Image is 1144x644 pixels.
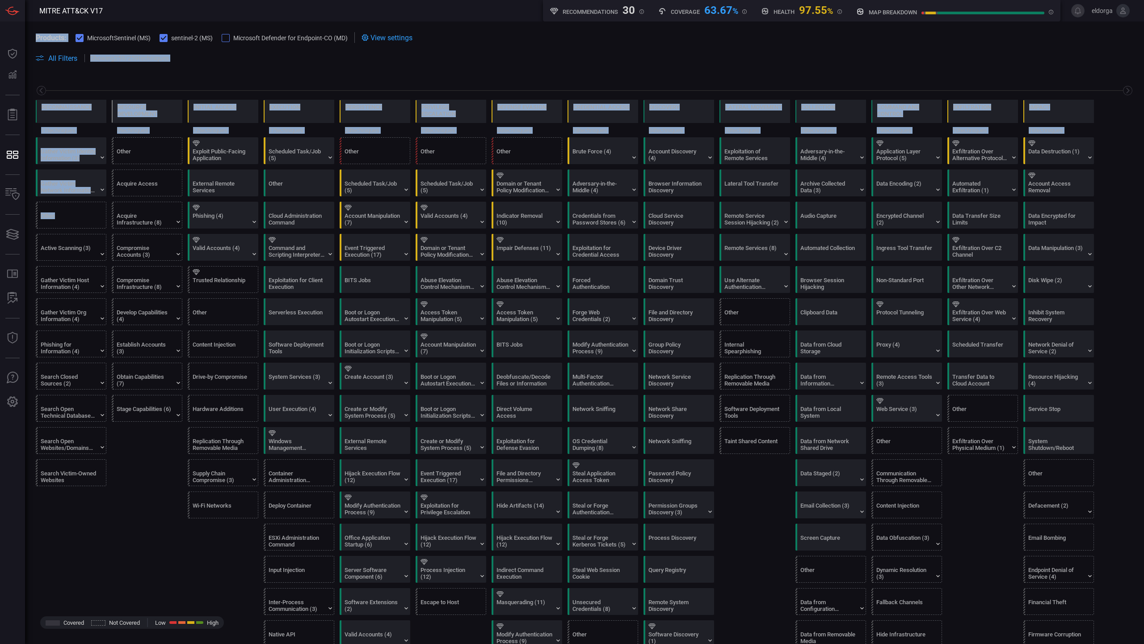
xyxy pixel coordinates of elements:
h5: Coverage [671,8,700,15]
div: T1571: Non-Standard Port [871,266,942,293]
div: T1134: Access Token Manipulation [492,298,562,325]
div: T1059: Command and Scripting Interpreter [264,234,334,261]
div: T1526: Cloud Service Discovery [643,202,714,229]
div: T1543: Create or Modify System Process [340,395,410,422]
div: 18 techniques [568,123,638,137]
div: T1597: Search Closed Sources (Not covered) [36,363,106,390]
div: Adversary-in-the-Middle (4) [572,180,628,194]
div: Other (Not covered) [1023,459,1094,486]
div: TA0002: Execution [264,100,334,137]
div: T1092: Communication Through Removable Media (Not covered) [871,459,942,486]
div: T1021: Remote Services [719,234,790,261]
div: Other [421,148,476,161]
div: T1659: Content Injection (Not covered) [188,330,258,357]
div: T1568: Dynamic Resolution (Not covered) [871,556,942,583]
div: T1574: Hijack Execution Flow [416,524,486,551]
div: T1037: Boot or Logon Initialization Scripts [340,330,410,357]
div: T1555: Credentials from Password Stores [568,202,638,229]
div: T1204: User Execution [264,395,334,422]
div: 9 techniques [112,123,182,137]
button: Ask Us A Question [2,367,23,389]
div: T1187: Forced Authentication [568,266,638,293]
div: T1087: Account Discovery [643,137,714,164]
div: 18 techniques [795,123,866,137]
div: T1585: Establish Accounts (Not covered) [112,330,182,357]
div: T1039: Data from Network Shared Drive [795,427,866,454]
button: Rule Catalog [2,263,23,285]
div: T1105: Ingress Tool Transfer [871,234,942,261]
div: T1602: Data from Configuration Repository (Not covered) [795,588,866,615]
div: TA0006: Credential Access [568,100,638,137]
div: T1574: Hijack Execution Flow [492,524,562,551]
div: T1057: Process Discovery [643,524,714,551]
div: Browser Information Discovery [648,180,704,194]
div: T1528: Steal Application Access Token [568,459,638,486]
div: T1583: Acquire Infrastructure (Not covered) [112,202,182,229]
div: T1566: Phishing [188,202,258,229]
div: Other (Not covered) [795,556,866,583]
div: T1052: Exfiltration Over Physical Medium (Not covered) [947,427,1018,454]
div: T1543: Create or Modify System Process [416,427,486,454]
div: Persistence [345,104,382,110]
div: T1012: Query Registry [643,556,714,583]
div: T1047: Windows Management Instrumentation [264,427,334,454]
div: Collection [801,104,835,110]
div: 10 techniques [719,123,790,137]
div: T1137: Office Application Startup [340,524,410,551]
div: Initial Access [193,104,236,110]
div: 15 techniques [416,123,486,137]
span: eldorga [1088,7,1113,14]
div: T1197: BITS Jobs [340,266,410,293]
div: TA0008: Lateral Movement [719,100,790,137]
div: TA0005: Defense Evasion [492,100,562,137]
div: T1485: Data Destruction [1023,137,1094,164]
div: T1197: BITS Jobs [492,330,562,357]
div: Gather Victim Identity Information (3) [41,148,97,161]
div: TA0001: Initial Access [188,100,258,137]
div: T1190: Exploit Public-Facing Application [188,137,258,164]
div: T1006: Direct Volume Access [492,395,562,422]
div: T1113: Screen Capture [795,524,866,551]
div: T1548: Abuse Elevation Control Mechanism [416,266,486,293]
div: 97.55 [799,4,833,15]
span: MicrosoftSentinel (MS) [87,34,151,42]
div: Scheduled Task/Job (5) [269,148,324,161]
div: T1217: Browser Information Discovery [643,169,714,196]
div: T1489: Service Stop [1023,395,1094,422]
div: T1609: Container Administration Command (Not covered) [264,459,334,486]
div: T1586: Compromise Accounts (Not covered) [112,234,182,261]
span: Microsoft Defender for Endpoint-CO (MD) [233,34,348,42]
div: T1534: Internal Spearphishing (Not covered) [719,330,790,357]
div: T1563: Remote Service Session Hijacking [719,202,790,229]
div: T1119: Automated Collection [795,234,866,261]
div: Brute Force (4) [572,148,628,161]
div: View settings [362,32,412,43]
div: T1606: Forge Web Credentials [568,298,638,325]
div: T1200: Hardware Additions (Not covered) [188,395,258,422]
div: T1659: Content Injection (Not covered) [871,491,942,518]
span: % [827,6,833,16]
div: T1572: Protocol Tunneling [871,298,942,325]
div: T1484: Domain or Tenant Policy Modification [416,234,486,261]
div: T1588: Obtain Capabilities (Not covered) [112,363,182,390]
div: T1091: Replication Through Removable Media (Not covered) [719,363,790,390]
div: T1199: Trusted Relationship [188,266,258,293]
button: Detections [2,64,23,86]
div: T1201: Password Policy Discovery [643,459,714,486]
div: Reconnaissance [42,104,92,110]
div: T1219: Remote Access Tools [871,363,942,390]
div: 17 techniques [264,123,334,137]
div: T1561: Disk Wipe [1023,266,1094,293]
div: Other (Not covered) [188,298,258,325]
div: Other (Not covered) [871,427,942,454]
div: T1133: External Remote Services [188,169,258,196]
div: T1590: Gather Victim Network Information [36,169,106,196]
div: Data Encoding (2) [876,180,932,194]
div: 34 techniques [643,123,714,137]
div: Lateral Movement [725,104,782,110]
button: Microsoft Defender for Endpoint-CO (MD) [222,33,348,42]
div: T1008: Fallback Channels (Not covered) [871,588,942,615]
div: T1083: File and Directory Discovery [643,298,714,325]
div: T1115: Clipboard Data [795,298,866,325]
h5: map breakdown [869,9,917,16]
